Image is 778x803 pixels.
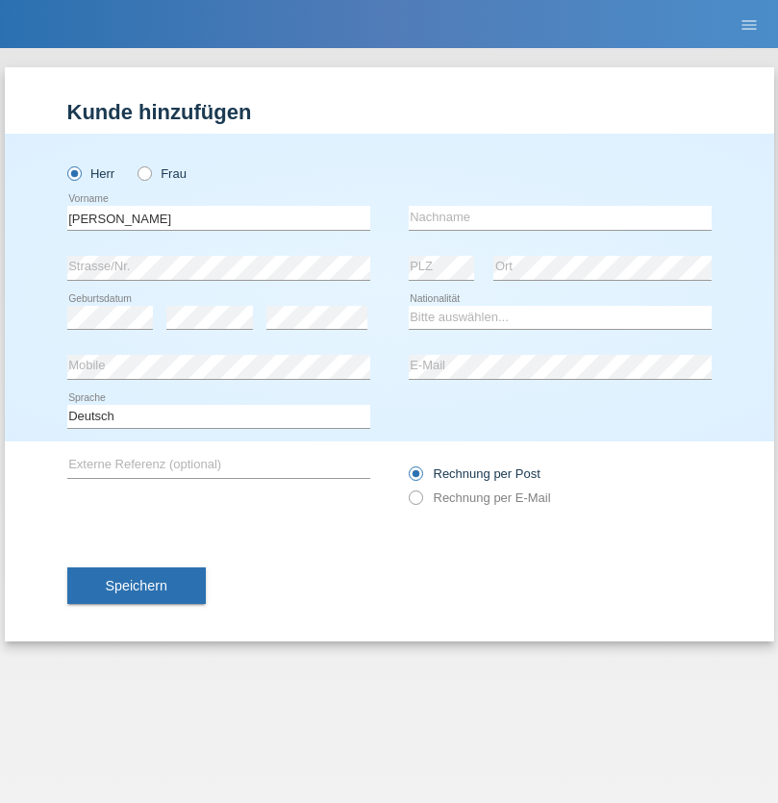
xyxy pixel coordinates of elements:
[138,166,150,179] input: Frau
[409,490,421,514] input: Rechnung per E-Mail
[409,466,421,490] input: Rechnung per Post
[67,100,712,124] h1: Kunde hinzufügen
[730,18,768,30] a: menu
[138,166,187,181] label: Frau
[409,466,540,481] label: Rechnung per Post
[740,15,759,35] i: menu
[409,490,551,505] label: Rechnung per E-Mail
[67,567,206,604] button: Speichern
[67,166,115,181] label: Herr
[67,166,80,179] input: Herr
[106,578,167,593] span: Speichern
